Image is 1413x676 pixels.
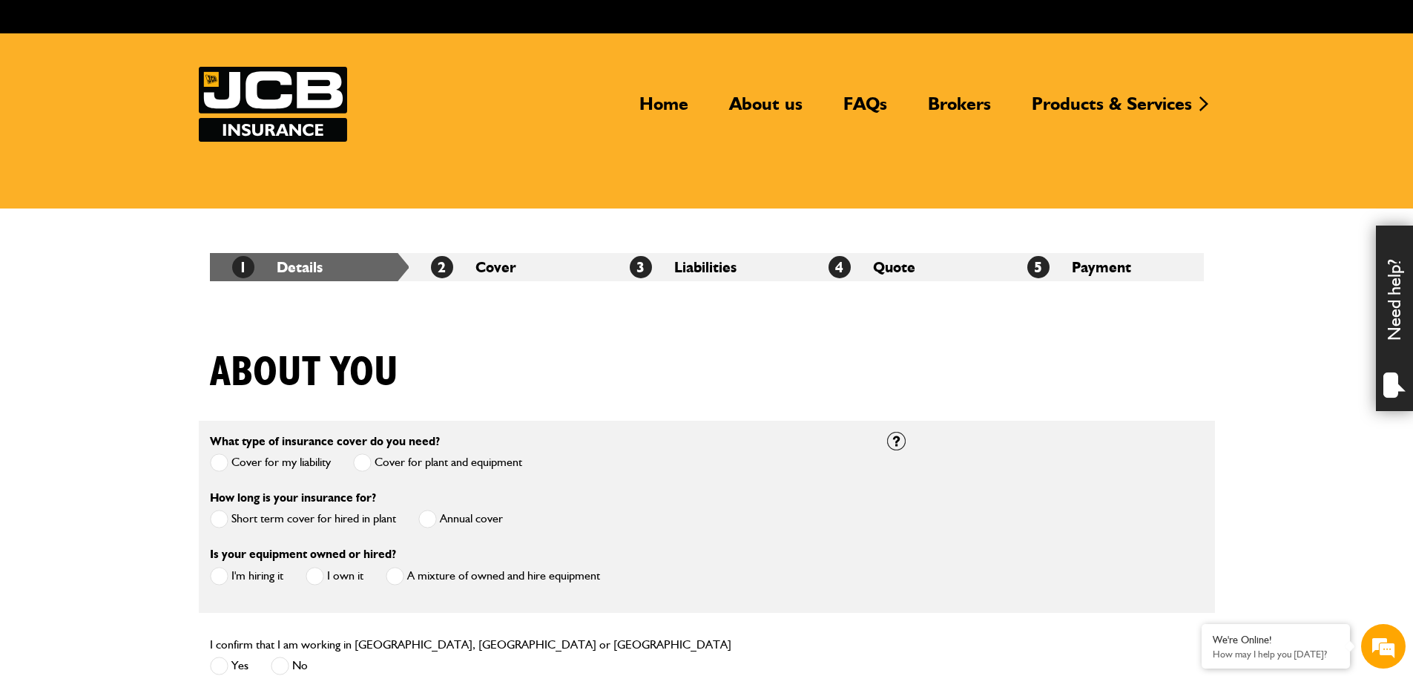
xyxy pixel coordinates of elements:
[210,567,283,585] label: I'm hiring it
[210,639,731,651] label: I confirm that I am working in [GEOGRAPHIC_DATA], [GEOGRAPHIC_DATA] or [GEOGRAPHIC_DATA]
[210,348,398,398] h1: About you
[386,567,600,585] label: A mixture of owned and hire equipment
[210,492,376,504] label: How long is your insurance for?
[1213,634,1339,646] div: We're Online!
[1021,93,1203,127] a: Products & Services
[210,657,248,675] label: Yes
[832,93,898,127] a: FAQs
[628,93,699,127] a: Home
[607,253,806,281] li: Liabilities
[630,256,652,278] span: 3
[210,453,331,472] label: Cover for my liability
[409,253,607,281] li: Cover
[199,67,347,142] a: JCB Insurance Services
[271,657,308,675] label: No
[306,567,363,585] label: I own it
[829,256,851,278] span: 4
[1027,256,1050,278] span: 5
[353,453,522,472] label: Cover for plant and equipment
[1376,226,1413,411] div: Need help?
[199,67,347,142] img: JCB Insurance Services logo
[210,253,409,281] li: Details
[210,548,396,560] label: Is your equipment owned or hired?
[718,93,814,127] a: About us
[1213,649,1339,660] p: How may I help you today?
[232,256,254,278] span: 1
[917,93,1002,127] a: Brokers
[418,510,503,528] label: Annual cover
[210,510,396,528] label: Short term cover for hired in plant
[1005,253,1204,281] li: Payment
[806,253,1005,281] li: Quote
[431,256,453,278] span: 2
[210,436,440,447] label: What type of insurance cover do you need?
